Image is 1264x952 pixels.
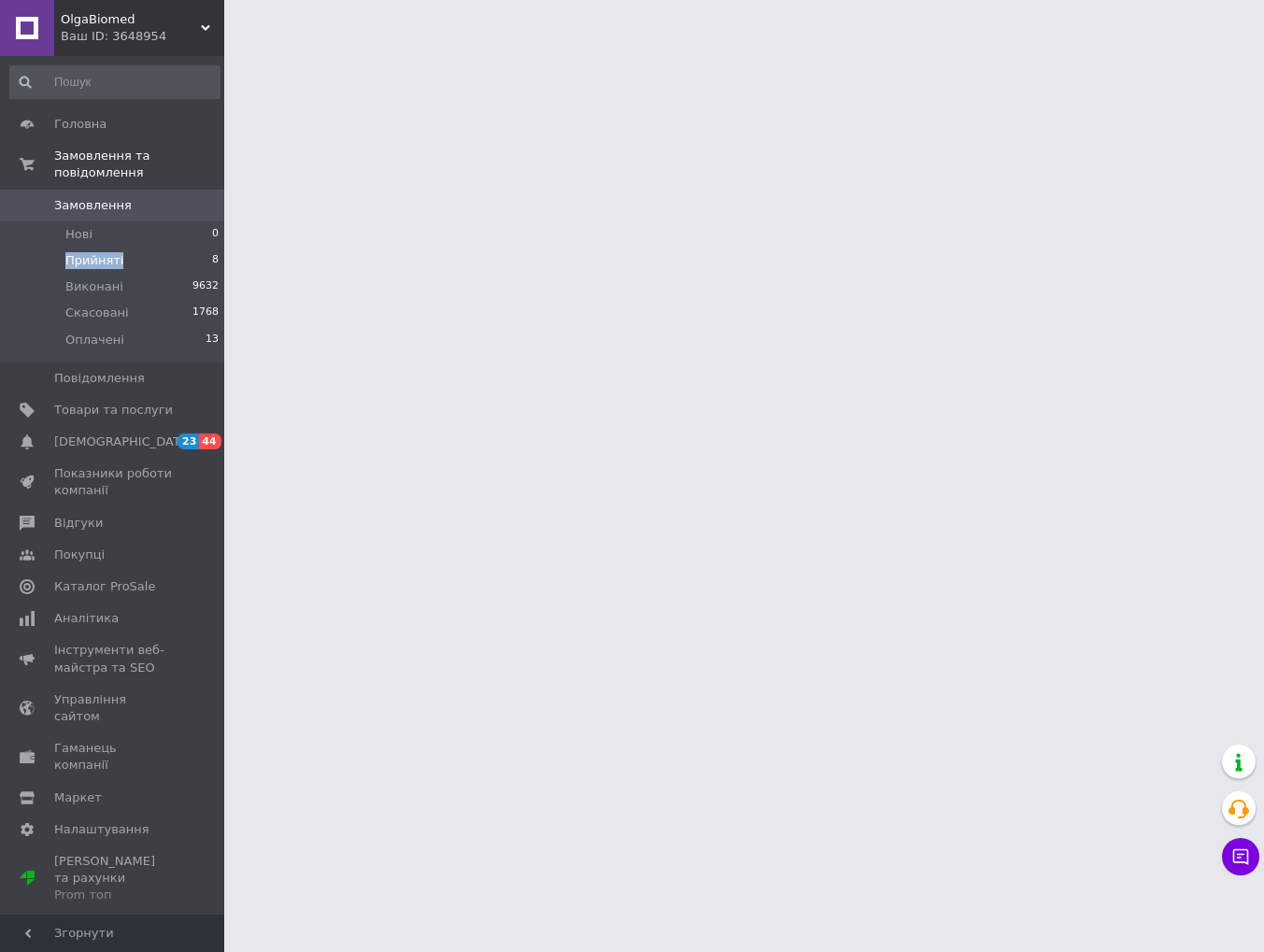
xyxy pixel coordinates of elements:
[54,789,102,806] span: Маркет
[54,465,173,499] span: Показники роботи компанії
[54,116,107,133] span: Головна
[9,65,220,99] input: Пошук
[199,433,220,449] span: 44
[54,740,173,774] span: Гаманець компанії
[54,642,173,675] span: Інструменти веб-майстра та SEO
[65,305,129,321] span: Скасовані
[1222,838,1259,875] button: Чат з покупцем
[54,148,224,181] span: Замовлення та повідомлення
[65,278,123,295] span: Виконані
[54,433,192,450] span: [DEMOGRAPHIC_DATA]
[54,515,103,532] span: Відгуки
[65,226,92,243] span: Нові
[192,305,219,321] span: 1768
[65,332,124,348] span: Оплачені
[192,278,219,295] span: 9632
[178,433,199,449] span: 23
[54,887,173,903] div: Prom топ
[54,578,155,595] span: Каталог ProSale
[212,226,219,243] span: 0
[54,402,173,419] span: Товари та послуги
[212,252,219,269] span: 8
[54,853,173,904] span: [PERSON_NAME] та рахунки
[54,547,105,563] span: Покупці
[54,610,119,627] span: Аналітика
[54,370,145,387] span: Повідомлення
[65,252,123,269] span: Прийняті
[54,821,149,838] span: Налаштування
[206,332,219,348] span: 13
[54,197,132,214] span: Замовлення
[61,28,224,45] div: Ваш ID: 3648954
[54,691,173,725] span: Управління сайтом
[61,11,201,28] span: OlgaBiomed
